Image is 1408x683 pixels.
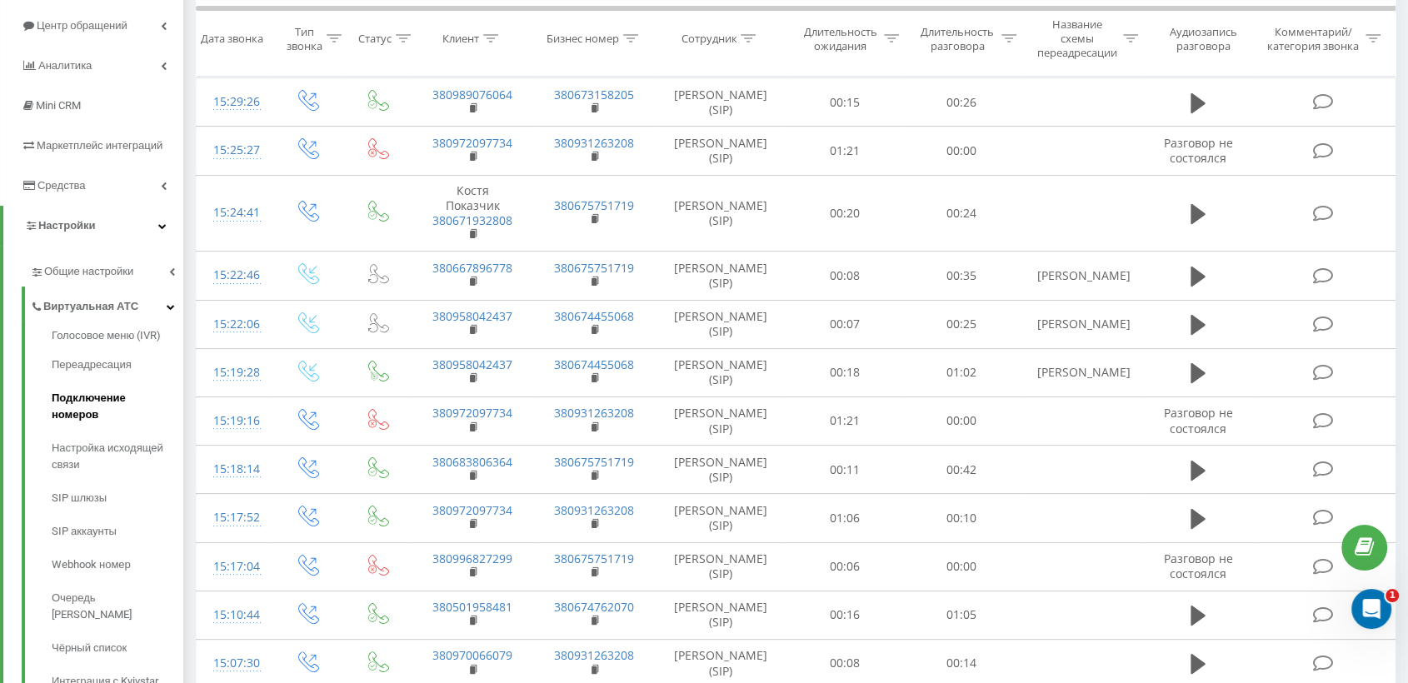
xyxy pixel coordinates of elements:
[655,78,786,127] td: [PERSON_NAME] (SIP)
[52,631,183,665] a: Чёрный список
[1351,589,1391,629] iframe: Intercom live chat
[52,481,183,515] a: SIP шлюзы
[213,599,254,631] div: 15:10:44
[213,453,254,486] div: 15:18:14
[918,24,997,52] div: Длительность разговора
[786,78,902,127] td: 00:15
[786,175,902,252] td: 00:20
[52,327,183,348] a: Голосовое меню (IVR)
[52,548,183,581] a: Webhook номер
[554,197,634,213] a: 380675751719
[554,87,634,102] a: 380673158205
[786,252,902,300] td: 00:08
[1020,348,1141,396] td: [PERSON_NAME]
[432,599,512,615] a: 380501958481
[1020,252,1141,300] td: [PERSON_NAME]
[1163,135,1232,166] span: Разговор не состоялся
[554,308,634,324] a: 380674455068
[786,591,902,639] td: 00:16
[213,259,254,292] div: 15:22:46
[681,32,736,46] div: Сотрудник
[38,59,92,72] span: Аналитика
[38,219,96,232] span: Настройки
[903,348,1020,396] td: 01:02
[903,542,1020,591] td: 00:00
[655,494,786,542] td: [PERSON_NAME] (SIP)
[432,356,512,372] a: 380958042437
[1157,24,1251,52] div: Аудиозапись разговора
[903,446,1020,494] td: 00:42
[432,260,512,276] a: 380667896778
[43,298,138,315] span: Виртуальная АТС
[786,348,902,396] td: 00:18
[432,212,512,228] a: 380671932808
[554,260,634,276] a: 380675751719
[432,87,512,102] a: 380989076064
[412,175,533,252] td: Костя Показчик
[554,405,634,421] a: 380931263208
[554,647,634,663] a: 380931263208
[554,551,634,566] a: 380675751719
[655,396,786,445] td: [PERSON_NAME] (SIP)
[786,127,902,175] td: 01:21
[44,263,133,280] span: Общие настройки
[3,206,183,246] a: Настройки
[655,127,786,175] td: [PERSON_NAME] (SIP)
[903,78,1020,127] td: 00:26
[432,647,512,663] a: 380970066079
[52,381,183,431] a: Подключение номеров
[52,523,117,540] span: SIP аккаунты
[358,32,392,46] div: Статус
[52,327,161,344] span: Голосовое меню (IVR)
[37,139,162,152] span: Маркетплейс интеграций
[213,197,254,229] div: 15:24:41
[213,356,254,389] div: 15:19:28
[554,454,634,470] a: 380675751719
[52,490,107,506] span: SIP шлюзы
[52,581,183,631] a: Очередь [PERSON_NAME]
[52,356,132,373] span: Переадресация
[655,446,786,494] td: [PERSON_NAME] (SIP)
[786,396,902,445] td: 01:21
[213,134,254,167] div: 15:25:27
[655,542,786,591] td: [PERSON_NAME] (SIP)
[52,640,127,656] span: Чёрный список
[903,591,1020,639] td: 01:05
[432,308,512,324] a: 380958042437
[52,431,183,481] a: Настройка исходящей связи
[1036,17,1119,60] div: Название схемы переадресации
[30,252,183,287] a: Общие настройки
[213,501,254,534] div: 15:17:52
[30,287,183,322] a: Виртуальная АТС
[1020,300,1141,348] td: [PERSON_NAME]
[432,454,512,470] a: 380683806364
[432,135,512,151] a: 380972097734
[52,556,131,573] span: Webhook номер
[655,591,786,639] td: [PERSON_NAME] (SIP)
[655,252,786,300] td: [PERSON_NAME] (SIP)
[786,542,902,591] td: 00:06
[36,99,81,112] span: Mini CRM
[37,19,127,32] span: Центр обращений
[903,175,1020,252] td: 00:24
[554,356,634,372] a: 380674455068
[554,502,634,518] a: 380931263208
[52,390,175,423] span: Подключение номеров
[1386,589,1399,602] span: 1
[903,252,1020,300] td: 00:35
[213,647,254,680] div: 15:07:30
[52,440,175,473] span: Настройка исходящей связи
[213,551,254,583] div: 15:17:04
[432,551,512,566] a: 380996827299
[213,308,254,341] div: 15:22:06
[286,24,322,52] div: Тип звонка
[547,32,619,46] div: Бизнес номер
[1264,24,1361,52] div: Комментарий/категория звонка
[1163,405,1232,436] span: Разговор не состоялся
[655,300,786,348] td: [PERSON_NAME] (SIP)
[655,175,786,252] td: [PERSON_NAME] (SIP)
[52,348,183,381] a: Переадресация
[903,494,1020,542] td: 00:10
[554,135,634,151] a: 380931263208
[801,24,881,52] div: Длительность ожидания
